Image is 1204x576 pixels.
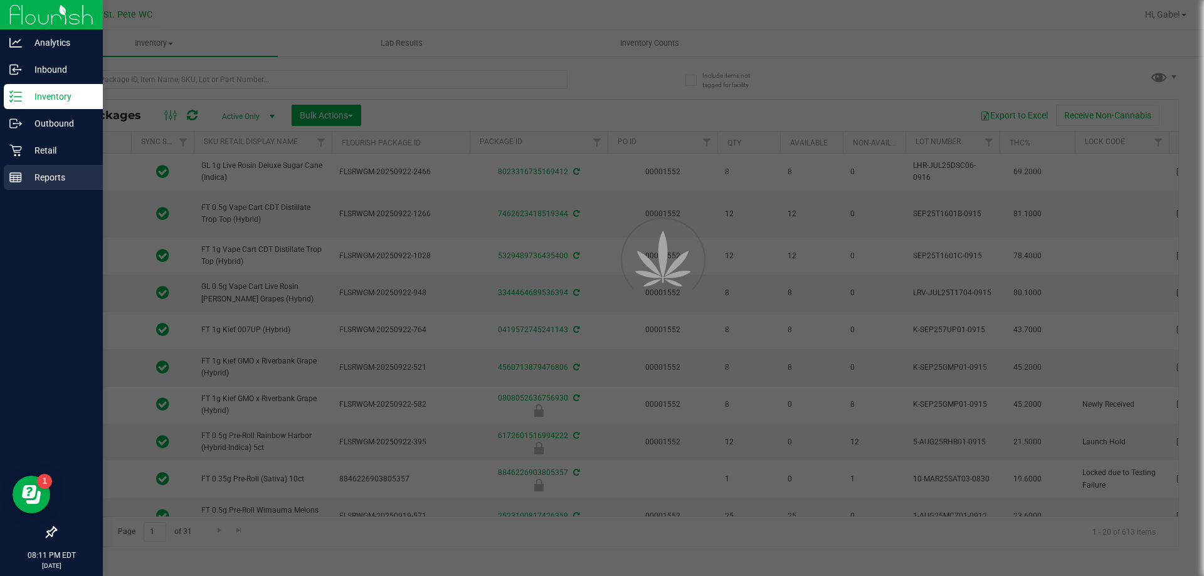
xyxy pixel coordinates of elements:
[6,561,97,570] p: [DATE]
[22,143,97,158] p: Retail
[22,89,97,104] p: Inventory
[22,62,97,77] p: Inbound
[9,144,22,157] inline-svg: Retail
[22,35,97,50] p: Analytics
[9,36,22,49] inline-svg: Analytics
[22,116,97,131] p: Outbound
[9,171,22,184] inline-svg: Reports
[13,476,50,513] iframe: Resource center
[9,63,22,76] inline-svg: Inbound
[37,474,52,489] iframe: Resource center unread badge
[9,90,22,103] inline-svg: Inventory
[22,170,97,185] p: Reports
[9,117,22,130] inline-svg: Outbound
[6,550,97,561] p: 08:11 PM EDT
